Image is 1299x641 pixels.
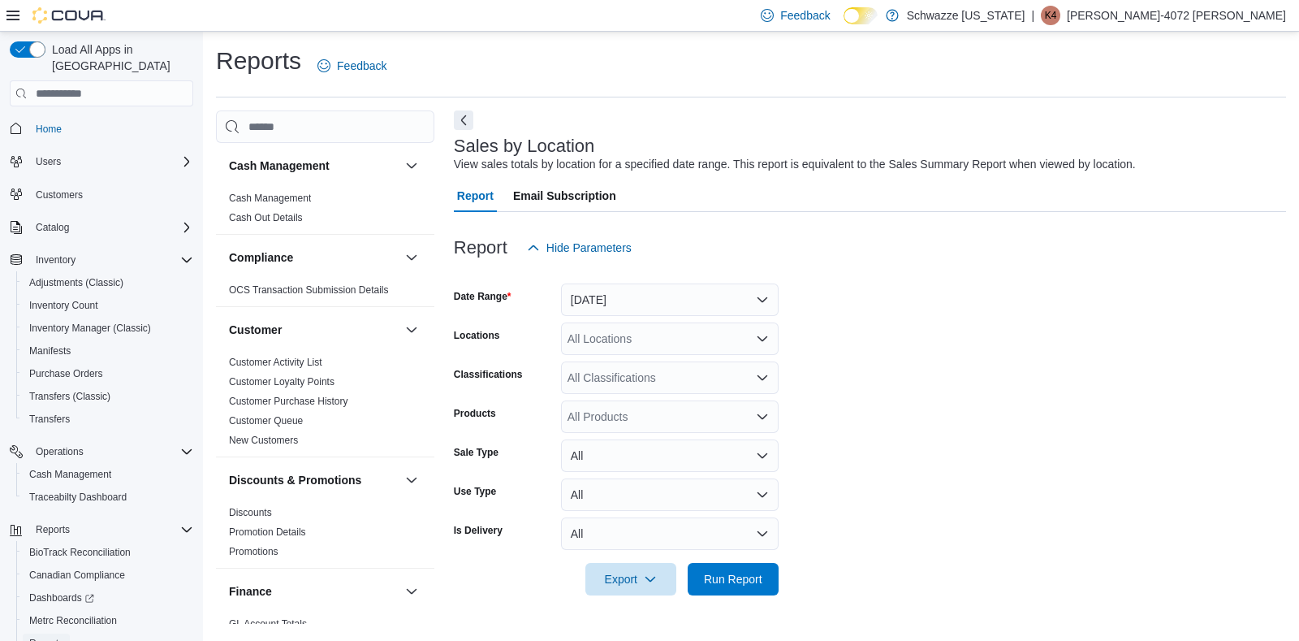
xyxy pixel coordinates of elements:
[402,320,421,340] button: Customer
[402,156,421,175] button: Cash Management
[23,341,77,361] a: Manifests
[561,518,779,550] button: All
[229,472,361,488] h3: Discounts & Promotions
[688,563,779,596] button: Run Report
[29,322,151,335] span: Inventory Manager (Classic)
[454,368,523,381] label: Classifications
[45,41,193,74] span: Load All Apps in [GEOGRAPHIC_DATA]
[16,587,200,609] a: Dashboards
[704,571,762,587] span: Run Report
[16,408,200,431] button: Transfers
[23,409,76,429] a: Transfers
[229,583,272,600] h3: Finance
[29,468,111,481] span: Cash Management
[229,158,330,174] h3: Cash Management
[780,7,830,24] span: Feedback
[23,543,137,562] a: BioTrack Reconciliation
[595,563,667,596] span: Export
[36,445,84,458] span: Operations
[229,322,399,338] button: Customer
[16,609,200,632] button: Metrc Reconciliation
[229,375,334,388] span: Customer Loyalty Points
[36,155,61,168] span: Users
[561,440,779,472] button: All
[29,546,131,559] span: BioTrack Reconciliation
[23,296,193,315] span: Inventory Count
[229,435,298,446] a: New Customers
[229,192,311,205] span: Cash Management
[16,340,200,362] button: Manifests
[29,591,94,604] span: Dashboards
[29,218,76,237] button: Catalog
[23,487,133,507] a: Traceabilty Dashboard
[216,503,434,568] div: Discounts & Promotions
[546,240,632,256] span: Hide Parameters
[29,442,193,461] span: Operations
[844,24,844,25] span: Dark Mode
[1045,6,1057,25] span: K4
[1041,6,1060,25] div: Karen-4072 Collazo
[32,7,106,24] img: Cova
[229,356,322,369] span: Customer Activity List
[311,50,393,82] a: Feedback
[16,541,200,564] button: BioTrack Reconciliation
[23,611,123,630] a: Metrc Reconciliation
[229,526,306,539] span: Promotion Details
[337,58,386,74] span: Feedback
[3,249,200,271] button: Inventory
[520,232,638,264] button: Hide Parameters
[454,407,496,420] label: Products
[3,150,200,173] button: Users
[16,385,200,408] button: Transfers (Classic)
[16,564,200,587] button: Canadian Compliance
[229,249,293,266] h3: Compliance
[23,296,105,315] a: Inventory Count
[229,434,298,447] span: New Customers
[454,329,500,342] label: Locations
[29,250,193,270] span: Inventory
[29,491,127,504] span: Traceabilty Dashboard
[229,396,348,407] a: Customer Purchase History
[29,185,89,205] a: Customers
[29,184,193,205] span: Customers
[23,465,193,484] span: Cash Management
[29,119,68,139] a: Home
[454,290,511,303] label: Date Range
[29,250,82,270] button: Inventory
[3,518,200,541] button: Reports
[756,371,769,384] button: Open list of options
[23,611,193,630] span: Metrc Reconciliation
[16,463,200,486] button: Cash Management
[23,588,193,608] span: Dashboards
[29,152,67,171] button: Users
[36,123,62,136] span: Home
[229,284,389,297] span: OCS Transaction Submission Details
[756,332,769,345] button: Open list of options
[454,524,503,537] label: Is Delivery
[23,409,193,429] span: Transfers
[229,507,272,518] a: Discounts
[561,284,779,316] button: [DATE]
[23,487,193,507] span: Traceabilty Dashboard
[23,387,193,406] span: Transfers (Classic)
[229,212,303,223] a: Cash Out Details
[229,158,399,174] button: Cash Management
[3,216,200,239] button: Catalog
[229,545,278,558] span: Promotions
[216,188,434,234] div: Cash Management
[23,318,193,338] span: Inventory Manager (Classic)
[229,526,306,538] a: Promotion Details
[16,294,200,317] button: Inventory Count
[23,543,193,562] span: BioTrack Reconciliation
[513,180,616,212] span: Email Subscription
[3,183,200,206] button: Customers
[23,588,101,608] a: Dashboards
[229,414,303,427] span: Customer Queue
[229,376,334,388] a: Customer Loyalty Points
[36,253,76,266] span: Inventory
[29,569,125,582] span: Canadian Compliance
[36,523,70,536] span: Reports
[3,116,200,140] button: Home
[457,180,494,212] span: Report
[29,390,110,403] span: Transfers (Classic)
